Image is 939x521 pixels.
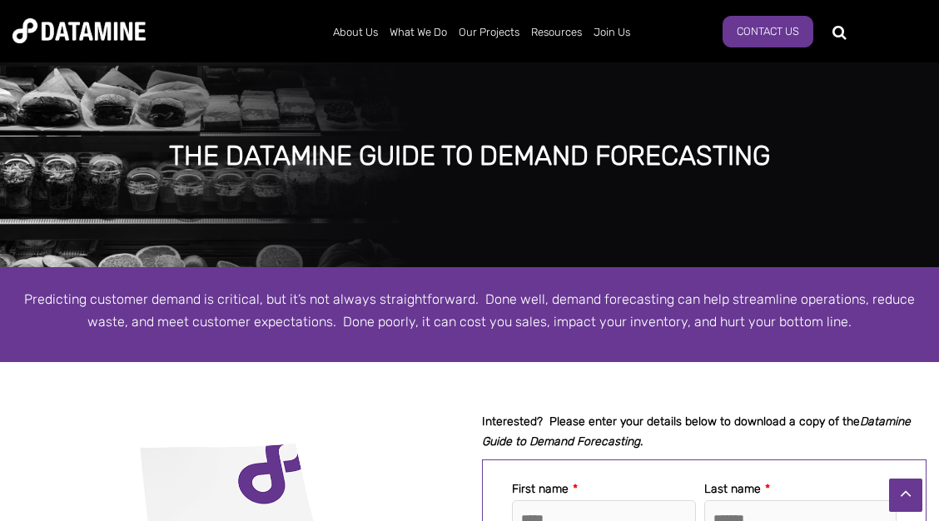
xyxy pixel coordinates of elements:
a: Join Us [588,11,636,54]
strong: Interested? Please enter your details below to download a copy of the [482,414,911,449]
span: First name [512,482,569,496]
em: Datamine Guide to Demand Forecasting. [482,414,911,449]
span: Last name [704,482,761,496]
a: What We Do [384,11,453,54]
a: Contact Us [723,16,813,47]
a: Resources [525,11,588,54]
div: The Datamine Guide to Demand Forecasting [115,141,823,171]
a: About Us [327,11,384,54]
p: Predicting customer demand is critical, but it’s not always straightforward. Done well, demand fo... [12,288,927,333]
a: Our Projects [453,11,525,54]
img: Datamine [12,18,146,43]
